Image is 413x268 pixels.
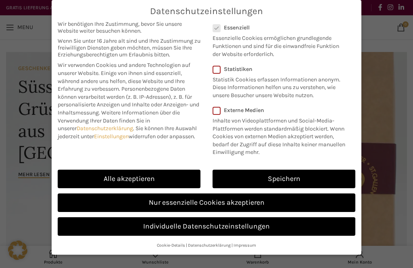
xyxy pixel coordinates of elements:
[213,114,350,156] p: Inhalte von Videoplattformen und Social-Media-Plattformen werden standardmäßig blockiert. Wenn Co...
[58,125,197,140] span: Sie können Ihre Auswahl jederzeit unter widerrufen oder anpassen.
[94,133,129,140] a: Einstellungen
[58,62,190,92] span: Wir verwenden Cookies und andere Technologien auf unserer Website. Einige von ihnen sind essenzie...
[213,24,345,31] label: Essenziell
[213,170,355,188] a: Speichern
[157,243,185,248] a: Cookie-Details
[188,243,231,248] a: Datenschutzerklärung
[58,21,200,34] span: Wir benötigen Ihre Zustimmung, bevor Sie unsere Website weiter besuchen können.
[77,125,133,132] a: Datenschutzerklärung
[58,109,180,132] span: Weitere Informationen über die Verwendung Ihrer Daten finden Sie in unserer .
[213,107,350,114] label: Externe Medien
[213,31,345,58] p: Essenzielle Cookies ermöglichen grundlegende Funktionen und sind für die einwandfreie Funktion de...
[58,170,200,188] a: Alle akzeptieren
[213,73,345,100] p: Statistik Cookies erfassen Informationen anonym. Diese Informationen helfen uns zu verstehen, wie...
[58,217,355,236] a: Individuelle Datenschutzeinstellungen
[58,193,355,212] a: Nur essenzielle Cookies akzeptieren
[58,85,199,116] span: Personenbezogene Daten können verarbeitet werden (z. B. IP-Adressen), z. B. für personalisierte A...
[234,243,256,248] a: Impressum
[213,66,345,73] label: Statistiken
[58,37,200,58] span: Wenn Sie unter 16 Jahre alt sind und Ihre Zustimmung zu freiwilligen Diensten geben möchten, müss...
[150,6,263,17] span: Datenschutzeinstellungen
